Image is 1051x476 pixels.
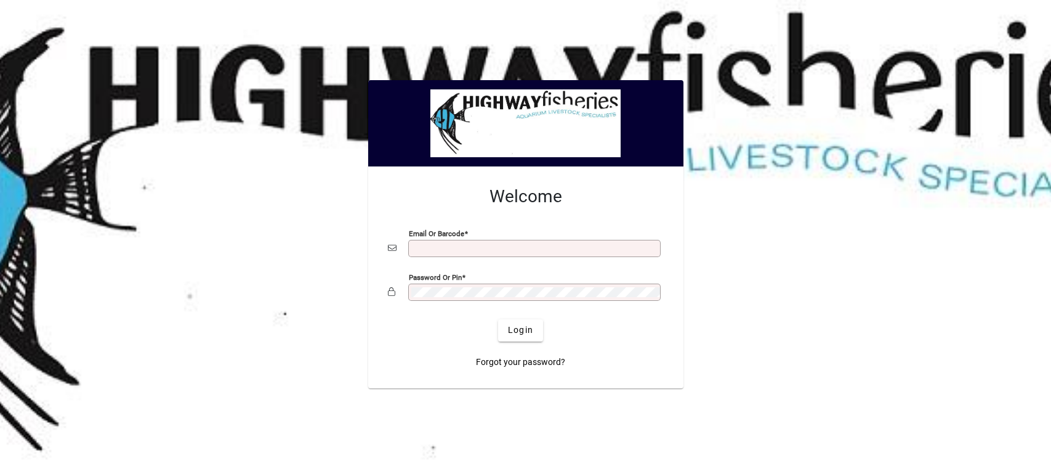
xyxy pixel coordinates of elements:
[476,356,565,369] span: Forgot your password?
[498,319,543,342] button: Login
[388,186,664,207] h2: Welcome
[471,351,570,374] a: Forgot your password?
[409,273,462,281] mat-label: Password or Pin
[508,324,533,337] span: Login
[409,229,464,237] mat-label: Email or Barcode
